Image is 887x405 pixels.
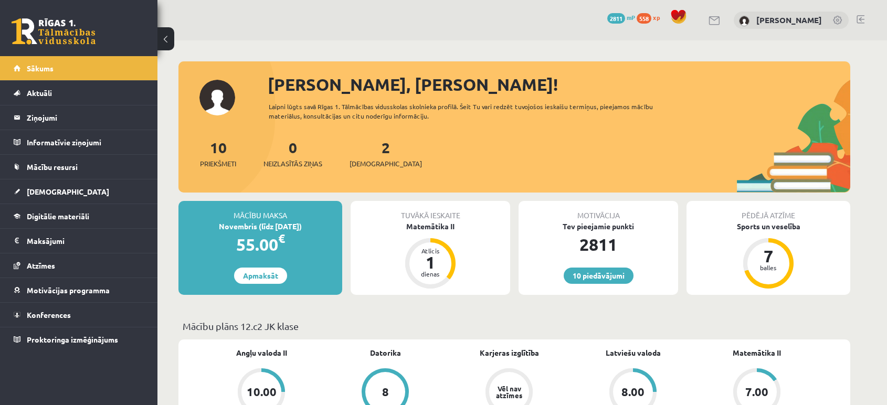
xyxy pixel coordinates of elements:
a: Angļu valoda II [236,347,287,358]
legend: Maksājumi [27,229,144,253]
div: Matemātika II [351,221,510,232]
div: 1 [415,254,446,271]
a: 10 piedāvājumi [564,268,633,284]
a: [PERSON_NAME] [756,15,822,25]
div: Mācību maksa [178,201,342,221]
div: 10.00 [247,386,277,398]
div: 55.00 [178,232,342,257]
a: Informatīvie ziņojumi [14,130,144,154]
a: Aktuāli [14,81,144,105]
span: [DEMOGRAPHIC_DATA] [27,187,109,196]
span: xp [653,13,660,22]
a: Matemātika II [733,347,781,358]
div: Laipni lūgts savā Rīgas 1. Tālmācības vidusskolas skolnieka profilā. Šeit Tu vari redzēt tuvojošo... [269,102,672,121]
p: Mācību plāns 12.c2 JK klase [183,319,846,333]
span: Aktuāli [27,88,52,98]
a: Konferences [14,303,144,327]
span: Konferences [27,310,71,319]
span: Digitālie materiāli [27,211,89,221]
div: [PERSON_NAME], [PERSON_NAME]! [268,72,850,97]
div: balles [753,264,784,271]
legend: Informatīvie ziņojumi [27,130,144,154]
span: Motivācijas programma [27,285,110,295]
div: Atlicis [415,248,446,254]
a: Sports un veselība 7 balles [687,221,850,290]
a: 2[DEMOGRAPHIC_DATA] [350,138,422,169]
div: Pēdējā atzīme [687,201,850,221]
a: Ziņojumi [14,105,144,130]
span: [DEMOGRAPHIC_DATA] [350,158,422,169]
a: [DEMOGRAPHIC_DATA] [14,179,144,204]
div: dienas [415,271,446,277]
span: Priekšmeti [200,158,236,169]
span: mP [627,13,635,22]
a: Apmaksāt [234,268,287,284]
a: Motivācijas programma [14,278,144,302]
a: Proktoringa izmēģinājums [14,327,144,351]
a: Sākums [14,56,144,80]
div: 7 [753,248,784,264]
span: Mācību resursi [27,162,78,172]
a: 558 xp [637,13,665,22]
legend: Ziņojumi [27,105,144,130]
a: Datorika [370,347,401,358]
a: Atzīmes [14,253,144,278]
div: Motivācija [519,201,678,221]
a: Rīgas 1. Tālmācības vidusskola [12,18,96,45]
a: Digitālie materiāli [14,204,144,228]
a: 2811 mP [607,13,635,22]
div: 7.00 [745,386,768,398]
span: € [278,231,285,246]
span: Neizlasītās ziņas [263,158,322,169]
div: 8.00 [621,386,645,398]
div: Tuvākā ieskaite [351,201,510,221]
span: Sākums [27,63,54,73]
div: 8 [382,386,389,398]
div: Novembris (līdz [DATE]) [178,221,342,232]
a: 0Neizlasītās ziņas [263,138,322,169]
span: 2811 [607,13,625,24]
div: Sports un veselība [687,221,850,232]
span: Proktoringa izmēģinājums [27,335,118,344]
a: Latviešu valoda [606,347,661,358]
a: Karjeras izglītība [480,347,539,358]
div: 2811 [519,232,678,257]
div: Tev pieejamie punkti [519,221,678,232]
span: 558 [637,13,651,24]
img: Jekaterina Zeļeņina [739,16,749,26]
a: Maksājumi [14,229,144,253]
div: Vēl nav atzīmes [494,385,524,399]
a: Mācību resursi [14,155,144,179]
a: 10Priekšmeti [200,138,236,169]
span: Atzīmes [27,261,55,270]
a: Matemātika II Atlicis 1 dienas [351,221,510,290]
